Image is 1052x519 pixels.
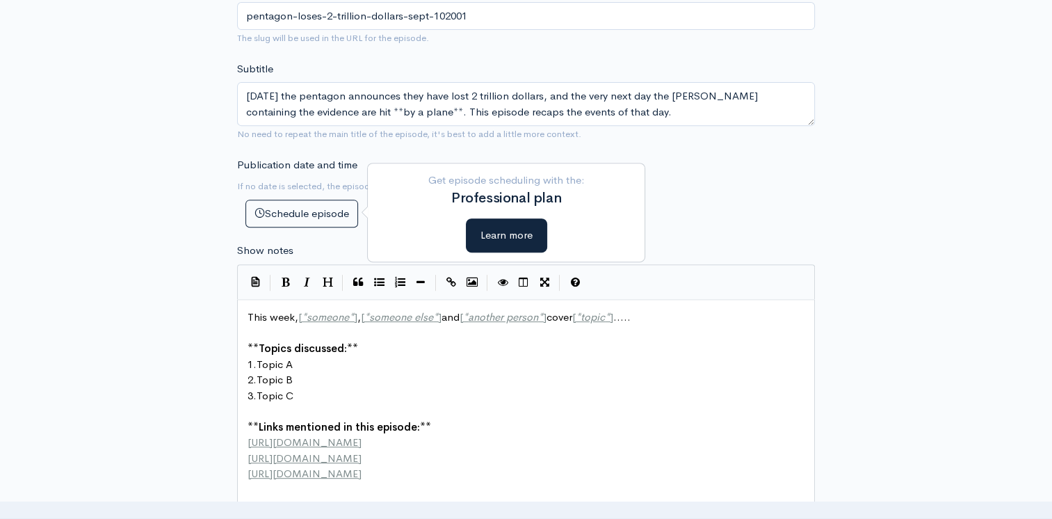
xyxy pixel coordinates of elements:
[492,272,513,293] button: Toggle Preview
[342,275,343,291] i: |
[237,32,429,44] small: The slug will be used in the URL for the episode.
[466,218,547,253] button: Learn more
[410,272,431,293] button: Insert Horizontal Line
[270,275,271,291] i: |
[237,128,581,140] small: No need to repeat the main title of the episode, it's best to add a little more context.
[237,157,357,173] label: Publication date and time
[245,200,358,228] button: Schedule episode
[298,310,302,324] span: [
[248,467,362,480] span: [URL][DOMAIN_NAME]
[248,498,272,511] span: -----
[257,389,293,402] span: Topic C
[378,173,634,189] p: Get episode scheduling with the:
[460,310,463,324] span: [
[361,310,364,324] span: [
[513,272,534,293] button: Toggle Side by Side
[534,272,555,293] button: Toggle Fullscreen
[245,271,266,292] button: Insert Show Notes Template
[248,358,257,371] span: 1.
[581,310,605,324] span: topic
[275,272,296,293] button: Bold
[257,358,293,371] span: Topic A
[354,310,357,324] span: ]
[237,61,273,77] label: Subtitle
[259,342,347,355] span: Topics discussed:
[248,436,362,449] span: [URL][DOMAIN_NAME]
[348,272,369,293] button: Quote
[237,2,815,31] input: title-of-episode
[237,180,498,192] small: If no date is selected, the episode will be published immediately.
[369,272,389,293] button: Generic List
[248,373,257,386] span: 2.
[259,420,420,433] span: Links mentioned in this episode:
[487,275,488,291] i: |
[565,272,585,293] button: Markdown Guide
[462,272,483,293] button: Insert Image
[435,275,437,291] i: |
[248,389,257,402] span: 3.
[441,272,462,293] button: Create Link
[389,272,410,293] button: Numbered List
[317,272,338,293] button: Heading
[248,310,631,324] span: This week, , and cover .....
[237,243,293,259] label: Show notes
[296,272,317,293] button: Italic
[378,191,634,206] h2: Professional plan
[248,452,362,465] span: [URL][DOMAIN_NAME]
[543,310,547,324] span: ]
[610,310,613,324] span: ]
[307,310,349,324] span: someone
[559,275,560,291] i: |
[257,373,293,386] span: Topic B
[369,310,433,324] span: someone else
[468,310,538,324] span: another person
[438,310,442,324] span: ]
[572,310,576,324] span: [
